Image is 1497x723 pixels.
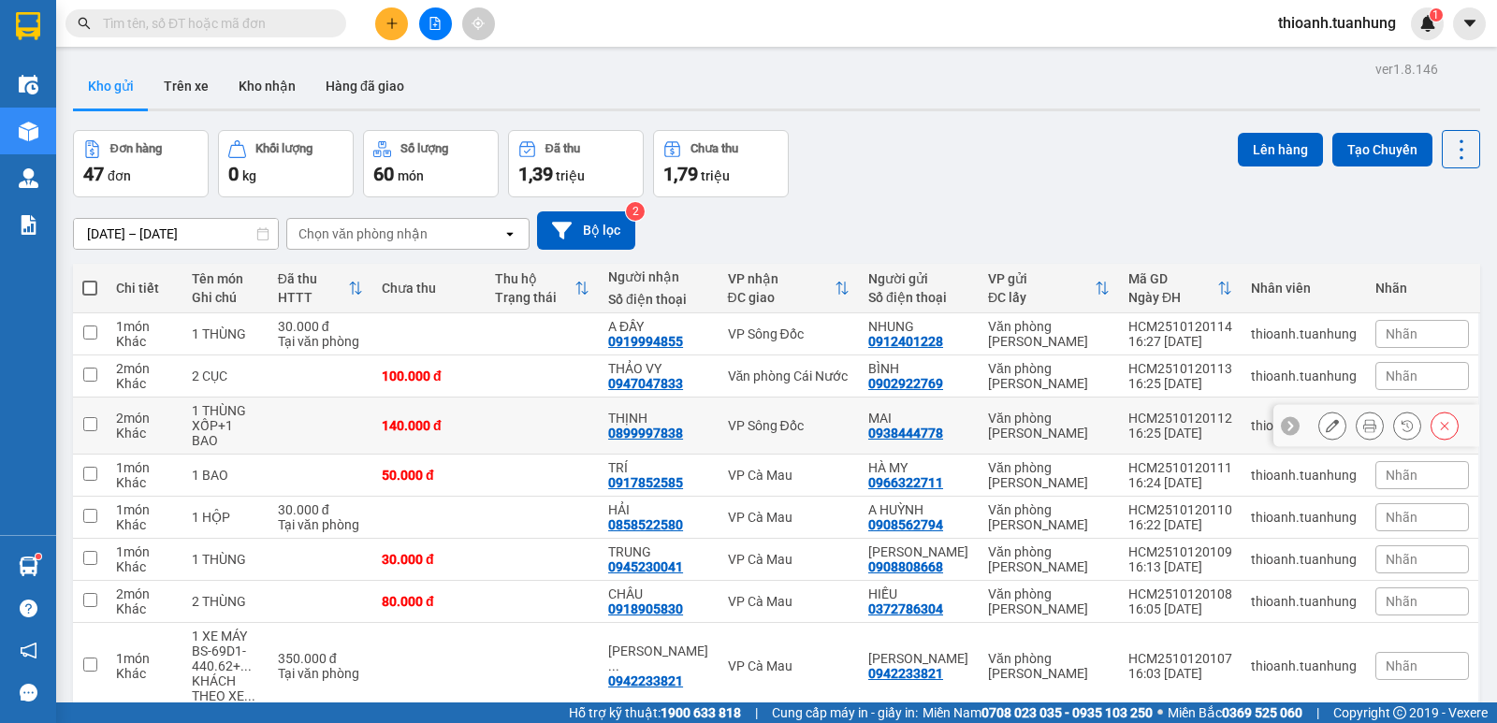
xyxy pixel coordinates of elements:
[278,502,363,517] div: 30.000 đ
[74,219,278,249] input: Select a date range.
[110,142,162,155] div: Đơn hàng
[116,334,173,349] div: Khác
[1251,418,1357,433] div: thioanh.tuanhung
[868,361,969,376] div: BÌNH
[1251,281,1357,296] div: Nhân viên
[868,475,943,490] div: 0966322711
[116,281,173,296] div: Chi tiết
[608,269,708,284] div: Người nhận
[868,517,943,532] div: 0908562794
[1128,376,1232,391] div: 16:25 [DATE]
[608,559,683,574] div: 0945230041
[868,666,943,681] div: 0942233821
[1128,559,1232,574] div: 16:13 [DATE]
[73,130,209,197] button: Đơn hàng47đơn
[192,552,259,567] div: 1 THÙNG
[192,594,259,609] div: 2 THÙNG
[20,600,37,617] span: question-circle
[1157,709,1163,716] span: ⚪️
[988,544,1110,574] div: Văn phòng [PERSON_NAME]
[518,163,553,185] span: 1,39
[116,426,173,441] div: Khác
[1128,586,1232,601] div: HCM2510120108
[508,130,644,197] button: Đã thu1,39 triệu
[116,517,173,532] div: Khác
[1238,133,1323,166] button: Lên hàng
[242,168,256,183] span: kg
[116,559,173,574] div: Khác
[728,658,850,673] div: VP Cà Mau
[218,130,354,197] button: Khối lượng0kg
[116,319,173,334] div: 1 món
[608,544,708,559] div: TRUNG
[429,17,442,30] span: file-add
[1386,510,1417,525] span: Nhãn
[192,369,259,383] div: 2 CỤC
[988,319,1110,349] div: Văn phòng [PERSON_NAME]
[1386,552,1417,567] span: Nhãn
[269,264,372,313] th: Toggle SortBy
[626,202,645,221] sup: 2
[868,544,969,559] div: CHÍ CƯỜNG
[1393,706,1406,719] span: copyright
[192,510,259,525] div: 1 HỘP
[278,517,363,532] div: Tại văn phòng
[192,271,259,286] div: Tên món
[1168,702,1302,723] span: Miền Bắc
[382,552,476,567] div: 30.000 đ
[19,215,38,235] img: solution-icon
[1332,133,1432,166] button: Tạo Chuyến
[661,705,741,720] strong: 1900 633 818
[868,426,943,441] div: 0938444778
[981,705,1153,720] strong: 0708 023 035 - 0935 103 250
[1128,601,1232,616] div: 16:05 [DATE]
[19,168,38,188] img: warehouse-icon
[719,264,860,313] th: Toggle SortBy
[868,271,969,286] div: Người gửi
[278,651,363,666] div: 350.000 đ
[653,130,789,197] button: Chưa thu1,79 triệu
[1453,7,1486,40] button: caret-down
[278,334,363,349] div: Tại văn phòng
[462,7,495,40] button: aim
[73,64,149,108] button: Kho gửi
[608,502,708,517] div: HẢI
[923,702,1153,723] span: Miền Nam
[419,7,452,40] button: file-add
[1430,8,1443,22] sup: 1
[20,684,37,701] span: message
[502,226,517,241] svg: open
[19,75,38,94] img: warehouse-icon
[868,651,969,666] div: TRỊNH NGỌC HÂN
[1251,326,1357,341] div: thioanh.tuanhung
[103,13,324,34] input: Tìm tên, số ĐT hoặc mã đơn
[398,168,424,183] span: món
[472,17,485,30] span: aim
[1419,15,1436,32] img: icon-new-feature
[868,559,943,574] div: 0908808668
[1375,59,1438,80] div: ver 1.8.146
[1386,658,1417,673] span: Nhãn
[116,586,173,601] div: 2 món
[495,271,574,286] div: Thu hộ
[608,376,683,391] div: 0947047833
[728,468,850,483] div: VP Cà Mau
[382,418,476,433] div: 140.000 đ
[608,460,708,475] div: TRÍ
[608,426,683,441] div: 0899997838
[1128,334,1232,349] div: 16:27 [DATE]
[988,460,1110,490] div: Văn phòng [PERSON_NAME]
[311,64,419,108] button: Hàng đã giao
[868,411,969,426] div: MAI
[19,122,38,141] img: warehouse-icon
[868,290,969,305] div: Số điện thoại
[116,411,173,426] div: 2 món
[868,502,969,517] div: A HUỲNH
[83,163,104,185] span: 47
[701,168,730,183] span: triệu
[116,376,173,391] div: Khác
[1222,705,1302,720] strong: 0369 525 060
[1375,281,1469,296] div: Nhãn
[363,130,499,197] button: Số lượng60món
[608,658,619,673] span: ...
